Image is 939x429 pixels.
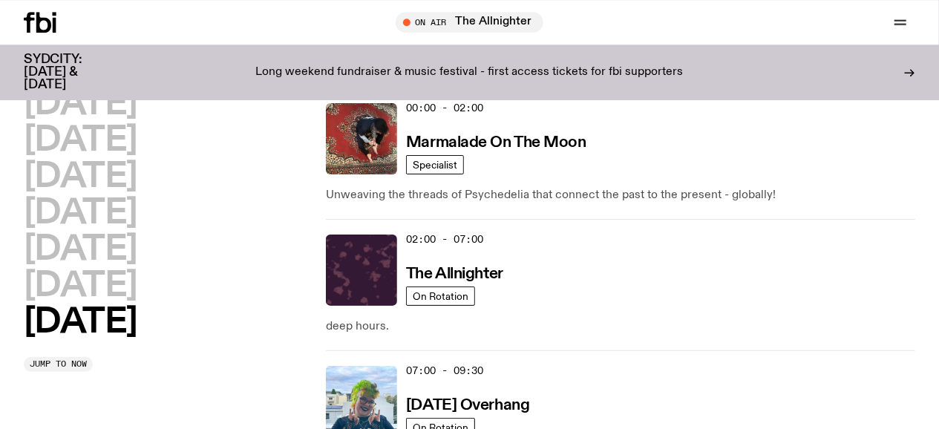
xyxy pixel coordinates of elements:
h3: SYDCITY: [DATE] & [DATE] [24,53,119,91]
img: Tommy - Persian Rug [326,103,397,174]
a: Marmalade On The Moon [406,132,586,151]
button: [DATE] [24,233,137,266]
h3: The Allnighter [406,266,503,282]
a: The Allnighter [406,263,503,282]
button: [DATE] [24,269,137,303]
p: deep hours. [326,318,915,335]
button: Jump to now [24,357,93,372]
span: On Rotation [413,290,468,301]
a: On Rotation [406,286,475,306]
p: Long weekend fundraiser & music festival - first access tickets for fbi supporters [256,66,684,79]
button: On AirThe Allnighter [396,12,543,33]
h3: Marmalade On The Moon [406,135,586,151]
button: [DATE] [24,306,137,339]
span: Specialist [413,159,457,170]
button: [DATE] [24,124,137,157]
a: [DATE] Overhang [406,395,529,413]
button: [DATE] [24,88,137,121]
span: Jump to now [30,360,87,368]
button: [DATE] [24,197,137,230]
h3: [DATE] Overhang [406,398,529,413]
span: 07:00 - 09:30 [406,364,483,378]
span: 02:00 - 07:00 [406,232,483,246]
a: Specialist [406,155,464,174]
button: [DATE] [24,160,137,194]
p: Unweaving the threads of Psychedelia that connect the past to the present - globally! [326,186,915,204]
span: 00:00 - 02:00 [406,101,483,115]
